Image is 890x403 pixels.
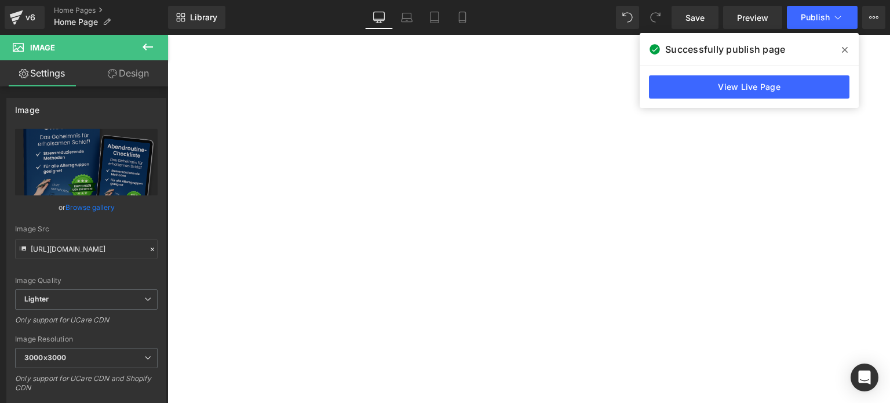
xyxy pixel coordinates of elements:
div: Image Resolution [15,335,158,343]
div: Image [15,99,39,115]
input: Link [15,239,158,259]
a: Desktop [365,6,393,29]
span: Library [190,12,217,23]
span: Home Page [54,17,98,27]
div: or [15,201,158,213]
a: v6 [5,6,45,29]
span: Successfully publish page [665,42,785,56]
button: Undo [616,6,639,29]
button: Redo [644,6,667,29]
a: Preview [723,6,782,29]
a: Home Pages [54,6,168,15]
span: Save [685,12,705,24]
b: 3000x3000 [24,353,66,362]
a: Laptop [393,6,421,29]
div: Image Quality [15,277,158,285]
a: Design [86,60,170,86]
a: View Live Page [649,75,849,99]
span: Publish [801,13,830,22]
div: Open Intercom Messenger [851,364,878,391]
a: Tablet [421,6,448,29]
div: v6 [23,10,38,25]
b: Lighter [24,295,49,303]
div: Only support for UCare CDN [15,315,158,332]
span: Image [30,43,55,52]
button: More [862,6,885,29]
a: Mobile [448,6,476,29]
div: Image Src [15,225,158,233]
a: Browse gallery [65,197,115,217]
span: Preview [737,12,768,24]
a: New Library [168,6,225,29]
div: Only support for UCare CDN and Shopify CDN [15,374,158,400]
button: Publish [787,6,858,29]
